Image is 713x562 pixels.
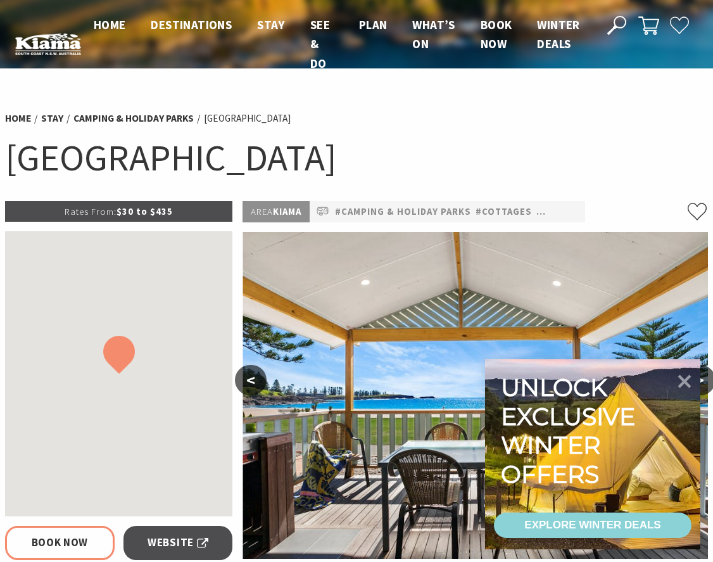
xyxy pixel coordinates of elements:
[5,201,232,222] p: $30 to $435
[235,365,267,395] button: <
[412,17,455,51] span: What’s On
[81,15,593,73] nav: Main Menu
[251,205,273,217] span: Area
[5,526,115,559] a: Book Now
[257,17,285,32] span: Stay
[5,133,708,182] h1: [GEOGRAPHIC_DATA]
[41,112,63,125] a: Stay
[494,513,691,538] a: EXPLORE WINTER DEALS
[476,204,532,220] a: #Cottages
[15,33,81,56] img: Kiama Logo
[94,17,126,32] span: Home
[536,204,609,220] a: #Pet Friendly
[73,112,194,125] a: Camping & Holiday Parks
[537,17,579,51] span: Winter Deals
[524,513,660,538] div: EXPLORE WINTER DEALS
[5,112,31,125] a: Home
[123,526,233,559] a: Website
[151,17,232,32] span: Destinations
[148,534,208,551] span: Website
[65,205,117,217] span: Rates From:
[310,17,330,71] span: See & Do
[243,232,708,559] img: Kendalls on the Beach Holiday Park
[335,204,471,220] a: #Camping & Holiday Parks
[501,373,641,489] div: Unlock exclusive winter offers
[359,17,388,32] span: Plan
[243,201,310,223] p: Kiama
[204,111,291,127] li: [GEOGRAPHIC_DATA]
[481,17,512,51] span: Book now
